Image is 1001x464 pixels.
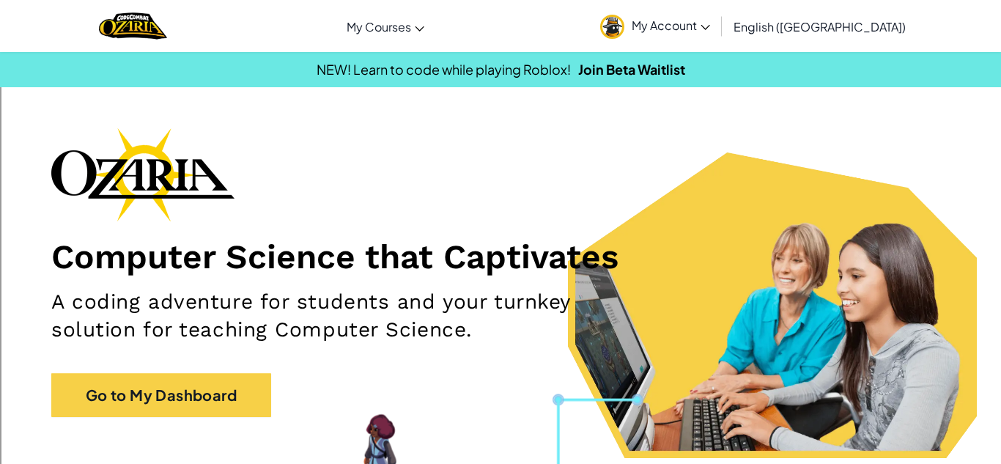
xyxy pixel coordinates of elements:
[339,7,432,46] a: My Courses
[317,61,571,78] span: NEW! Learn to code while playing Roblox!
[347,19,411,34] span: My Courses
[593,3,717,49] a: My Account
[51,288,653,344] h2: A coding adventure for students and your turnkey solution for teaching Computer Science.
[734,19,906,34] span: English ([GEOGRAPHIC_DATA])
[51,236,950,277] h1: Computer Science that Captivates
[632,18,710,33] span: My Account
[51,128,234,221] img: Ozaria branding logo
[51,373,271,417] a: Go to My Dashboard
[99,11,167,41] a: Ozaria by CodeCombat logo
[578,61,685,78] a: Join Beta Waitlist
[600,15,624,39] img: avatar
[726,7,913,46] a: English ([GEOGRAPHIC_DATA])
[99,11,167,41] img: Home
